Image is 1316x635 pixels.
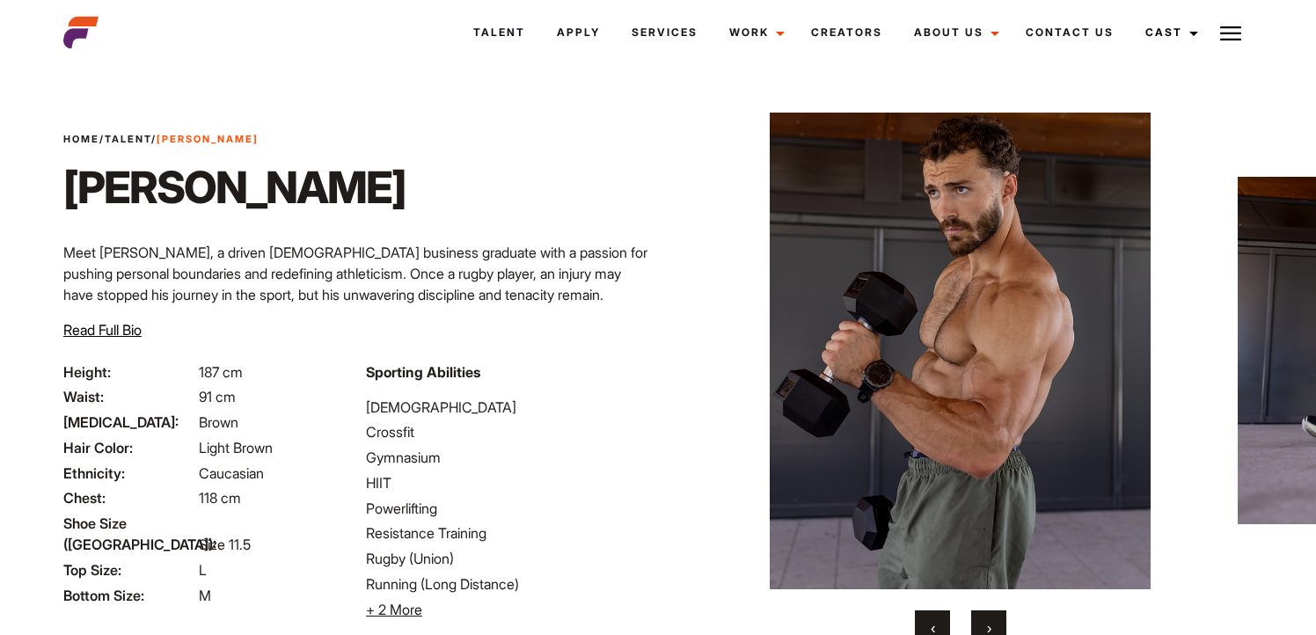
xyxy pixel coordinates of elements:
[63,559,195,580] span: Top Size:
[63,437,195,458] span: Hair Color:
[366,573,647,595] li: Running (Long Distance)
[63,133,99,145] a: Home
[199,413,238,431] span: Brown
[63,15,99,50] img: cropped-aefm-brand-fav-22-square.png
[199,439,273,456] span: Light Brown
[366,363,480,381] strong: Sporting Abilities
[199,388,236,405] span: 91 cm
[713,9,795,56] a: Work
[63,412,195,433] span: [MEDICAL_DATA]:
[63,585,195,606] span: Bottom Size:
[63,242,647,305] p: Meet [PERSON_NAME], a driven [DEMOGRAPHIC_DATA] business graduate with a passion for pushing pers...
[199,561,207,579] span: L
[457,9,541,56] a: Talent
[63,513,195,555] span: Shoe Size ([GEOGRAPHIC_DATA]):
[366,522,647,544] li: Resistance Training
[366,548,647,569] li: Rugby (Union)
[105,133,151,145] a: Talent
[63,487,195,508] span: Chest:
[616,9,713,56] a: Services
[199,536,251,553] span: Size 11.5
[795,9,898,56] a: Creators
[157,133,259,145] strong: [PERSON_NAME]
[366,472,647,493] li: HIIT
[541,9,616,56] a: Apply
[63,319,142,340] button: Read Full Bio
[63,321,142,339] span: Read Full Bio
[1220,23,1241,44] img: Burger icon
[199,363,243,381] span: 187 cm
[63,463,195,484] span: Ethnicity:
[1010,9,1130,56] a: Contact Us
[63,132,259,147] span: / /
[199,587,211,604] span: M
[898,9,1010,56] a: About Us
[366,397,647,418] li: [DEMOGRAPHIC_DATA]
[63,161,406,214] h1: [PERSON_NAME]
[199,489,241,507] span: 118 cm
[366,447,647,468] li: Gymnasium
[366,498,647,519] li: Powerlifting
[199,464,264,482] span: Caucasian
[1130,9,1209,56] a: Cast
[63,361,195,383] span: Height:
[366,601,422,618] span: + 2 More
[366,421,647,442] li: Crossfit
[63,386,195,407] span: Waist:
